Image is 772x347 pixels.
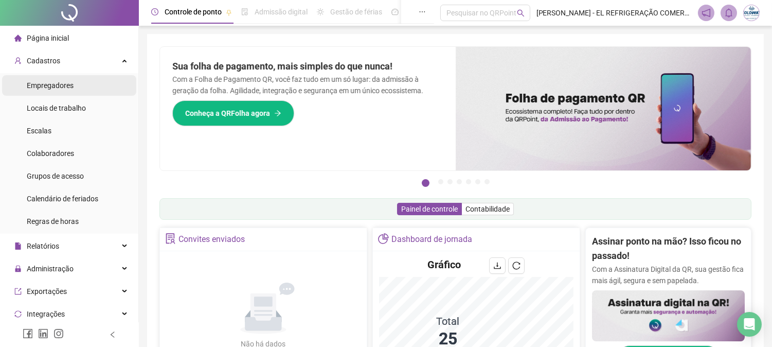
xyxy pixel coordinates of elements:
button: 7 [484,179,490,184]
span: [PERSON_NAME] - EL REFRIGERAÇÃO COMERCIO ATACADISTA E VAREJISTA DE EQUIPAMENT LTDA EPP [536,7,692,19]
div: Convites enviados [178,231,245,248]
span: Relatórios [27,242,59,250]
p: Com a Folha de Pagamento QR, você faz tudo em um só lugar: da admissão à geração da folha. Agilid... [172,74,443,96]
span: sync [14,310,22,318]
span: left [109,331,116,338]
span: solution [165,233,176,244]
span: Contabilidade [465,205,510,213]
span: file-done [241,8,248,15]
span: Administração [27,265,74,273]
span: dashboard [391,8,399,15]
button: 2 [438,179,443,184]
span: user-add [14,57,22,64]
span: Controle de ponto [165,8,222,16]
img: banner%2F8d14a306-6205-4263-8e5b-06e9a85ad873.png [456,47,751,170]
span: pie-chart [378,233,389,244]
span: arrow-right [274,110,281,117]
span: Calendário de feriados [27,195,98,203]
button: 6 [475,179,480,184]
span: ellipsis [419,8,426,15]
span: home [14,34,22,42]
span: clock-circle [151,8,158,15]
h2: Assinar ponto na mão? Isso ficou no passado! [592,234,745,264]
span: Exportações [27,287,67,296]
span: Escalas [27,127,51,135]
span: search [517,9,525,17]
span: Integrações [27,310,65,318]
span: download [493,262,501,270]
span: export [14,288,22,295]
span: Colaboradores [27,149,74,158]
span: Conheça a QRFolha agora [185,108,270,119]
img: 29308 [744,5,759,21]
span: lock [14,265,22,272]
span: Página inicial [27,34,69,42]
div: Dashboard de jornada [391,231,472,248]
img: banner%2F02c71560-61a6-44d4-94b9-c8ab97240462.png [592,290,745,341]
button: 5 [466,179,471,184]
span: reload [512,262,520,270]
span: Admissão digital [255,8,308,16]
span: Painel de controle [401,205,458,213]
span: Locais de trabalho [27,104,86,112]
span: Empregadores [27,81,74,90]
button: Conheça a QRFolha agora [172,100,294,126]
span: facebook [23,328,33,339]
span: notification [702,8,711,18]
span: bell [724,8,733,18]
span: instagram [53,328,64,339]
button: 1 [422,179,429,187]
span: Cadastros [27,57,60,65]
span: Regras de horas [27,217,79,225]
button: 4 [457,179,462,184]
span: pushpin [226,9,232,15]
div: Open Intercom Messenger [737,312,762,337]
span: linkedin [38,328,48,339]
p: Com a Assinatura Digital da QR, sua gestão fica mais ágil, segura e sem papelada. [592,264,745,286]
span: file [14,242,22,250]
span: Grupos de acesso [27,172,84,180]
span: Gestão de férias [330,8,382,16]
h2: Sua folha de pagamento, mais simples do que nunca! [172,59,443,74]
span: sun [317,8,324,15]
button: 3 [447,179,453,184]
h4: Gráfico [427,257,461,272]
